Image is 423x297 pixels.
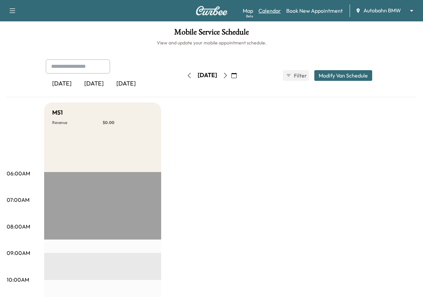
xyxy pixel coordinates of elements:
[283,70,309,81] button: Filter
[7,39,416,46] h6: View and update your mobile appointment schedule.
[7,249,30,257] p: 09:00AM
[78,76,110,92] div: [DATE]
[196,6,228,15] img: Curbee Logo
[363,7,401,14] span: Autobahn BMW
[7,222,30,231] p: 08:00AM
[246,14,253,19] div: Beta
[314,70,372,81] button: Modify Van Schedule
[103,120,153,125] p: $ 0.00
[198,71,217,80] div: [DATE]
[52,120,103,125] p: Revenue
[52,108,63,117] h5: MS1
[46,76,78,92] div: [DATE]
[243,7,253,15] a: MapBeta
[258,7,281,15] a: Calendar
[7,276,29,284] p: 10:00AM
[7,196,29,204] p: 07:00AM
[110,76,142,92] div: [DATE]
[7,169,30,177] p: 06:00AM
[294,71,306,80] span: Filter
[286,7,343,15] a: Book New Appointment
[7,28,416,39] h1: Mobile Service Schedule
